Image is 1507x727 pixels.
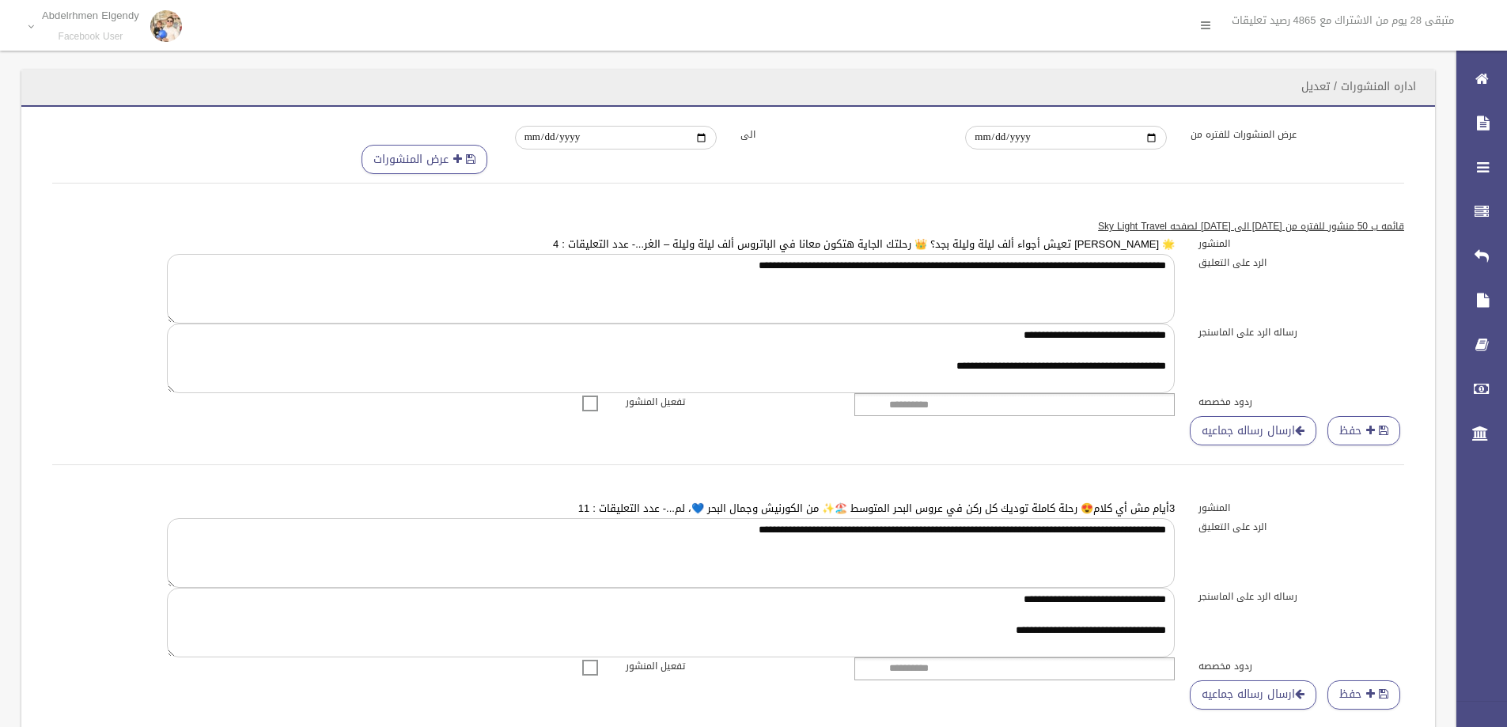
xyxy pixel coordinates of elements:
[1098,218,1404,235] u: قائمه ب 50 منشور للفتره من [DATE] الى [DATE] لصفحه Sky Light Travel
[578,498,1175,518] a: 3أيام مش أي كلام😍 رحلة كاملة توديك كل ركن في عروس البحر المتوسط 🏖️✨ من الكورنيش وجمال البحر 💙، لم...
[729,126,954,143] label: الى
[1187,324,1416,341] label: رساله الرد على الماسنجر
[42,9,139,21] p: Abdelrhmen Elgendy
[1190,680,1316,710] a: ارسال رساله جماعيه
[1187,518,1416,536] label: الرد على التعليق
[553,234,1175,254] a: 🌟 [PERSON_NAME] تعيش أجواء ألف ليلة وليلة بجد؟ 👑 رحلتك الجاية هتكون معانا في الباتروس ألف ليلة ول...
[614,657,843,675] label: تفعيل المنشور
[1190,416,1316,445] a: ارسال رساله جماعيه
[614,393,843,411] label: تفعيل المنشور
[1187,393,1416,411] label: ردود مخصصه
[1187,235,1416,252] label: المنشور
[1187,499,1416,517] label: المنشور
[1327,680,1400,710] button: حفظ
[42,31,139,43] small: Facebook User
[1179,126,1404,143] label: عرض المنشورات للفتره من
[1187,588,1416,605] label: رساله الرد على الماسنجر
[1282,71,1435,102] header: اداره المنشورات / تعديل
[1327,416,1400,445] button: حفظ
[362,145,487,174] button: عرض المنشورات
[1187,254,1416,271] label: الرد على التعليق
[1187,657,1416,675] label: ردود مخصصه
